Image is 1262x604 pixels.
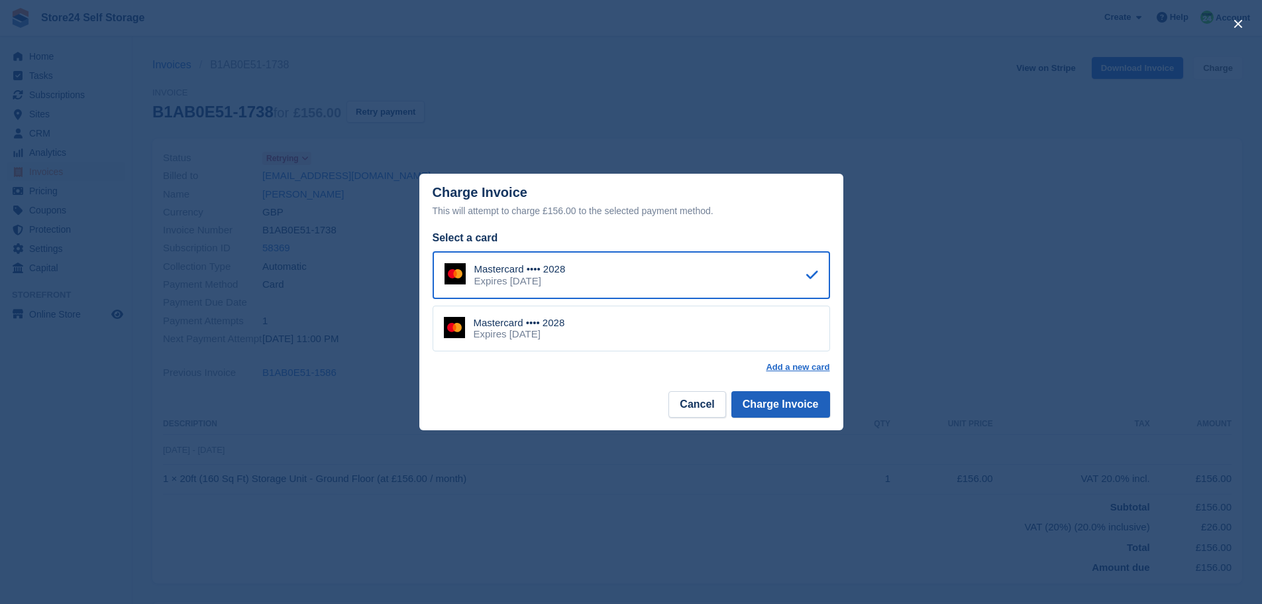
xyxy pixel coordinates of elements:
[731,391,830,418] button: Charge Invoice
[668,391,725,418] button: Cancel
[474,263,566,275] div: Mastercard •••• 2028
[433,185,830,219] div: Charge Invoice
[474,317,565,329] div: Mastercard •••• 2028
[433,203,830,219] div: This will attempt to charge £156.00 to the selected payment method.
[444,317,465,338] img: Mastercard Logo
[1228,13,1249,34] button: close
[474,328,565,340] div: Expires [DATE]
[474,275,566,287] div: Expires [DATE]
[766,362,829,373] a: Add a new card
[433,230,830,246] div: Select a card
[445,263,466,284] img: Mastercard Logo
